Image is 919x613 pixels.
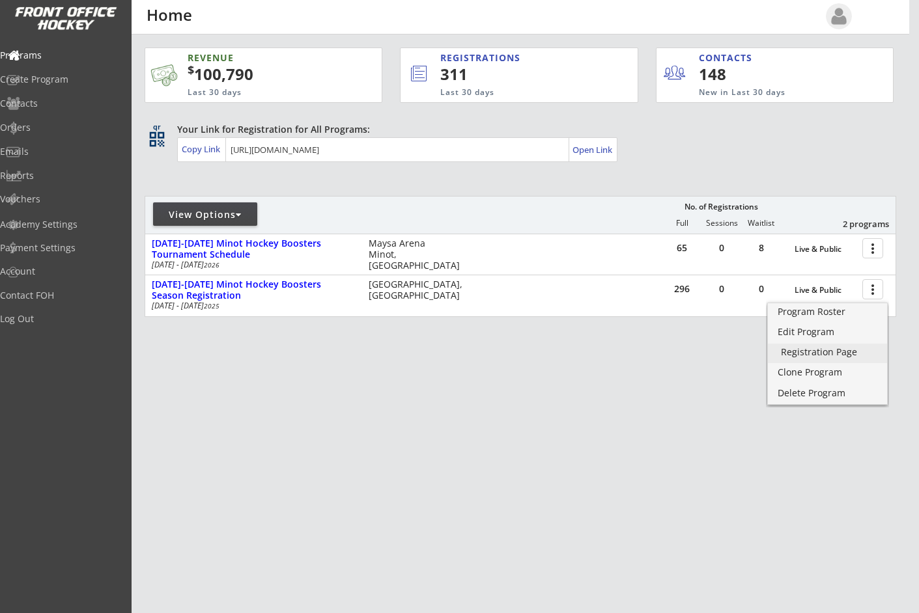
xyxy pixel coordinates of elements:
[662,284,701,293] div: 296
[188,63,341,85] div: 100,790
[188,62,194,77] sup: $
[440,63,593,85] div: 311
[440,87,584,98] div: Last 30 days
[440,51,580,64] div: REGISTRATIONS
[862,279,883,299] button: more_vert
[768,323,887,343] a: Edit Program
[742,284,781,293] div: 0
[795,286,856,295] div: Live & Public
[768,303,887,323] a: Program Roster
[152,261,351,269] div: [DATE] - [DATE]
[741,219,780,228] div: Waitlist
[821,218,889,230] div: 2 programs
[573,141,614,159] a: Open Link
[778,327,877,336] div: Edit Program
[662,243,701,252] div: 65
[781,347,874,357] div: Registration Page
[702,284,741,293] div: 0
[147,129,167,149] button: qr_code
[681,202,761,211] div: No. of Registrations
[204,260,219,269] em: 2026
[369,279,471,301] div: [GEOGRAPHIC_DATA], [GEOGRAPHIC_DATA]
[148,123,164,131] div: qr
[778,307,877,316] div: Program Roster
[795,245,856,254] div: Live & Public
[204,301,219,310] em: 2025
[702,219,741,228] div: Sessions
[188,51,323,64] div: REVENUE
[188,87,323,98] div: Last 30 days
[152,302,351,310] div: [DATE] - [DATE]
[702,243,741,252] div: 0
[177,123,856,136] div: Your Link for Registration for All Programs:
[699,87,832,98] div: New in Last 30 days
[153,208,257,221] div: View Options
[662,219,701,228] div: Full
[152,238,355,260] div: [DATE]-[DATE] Minot Hockey Boosters Tournament Schedule
[742,243,781,252] div: 8
[699,63,779,85] div: 148
[778,388,877,398] div: Delete Program
[573,144,614,156] div: Open Link
[768,344,887,363] a: Registration Page
[778,368,877,377] div: Clone Program
[182,143,223,155] div: Copy Link
[369,238,471,271] div: Maysa Arena Minot, [GEOGRAPHIC_DATA]
[152,279,355,301] div: [DATE]-[DATE] Minot Hockey Boosters Season Registration
[862,238,883,258] button: more_vert
[699,51,758,64] div: CONTACTS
